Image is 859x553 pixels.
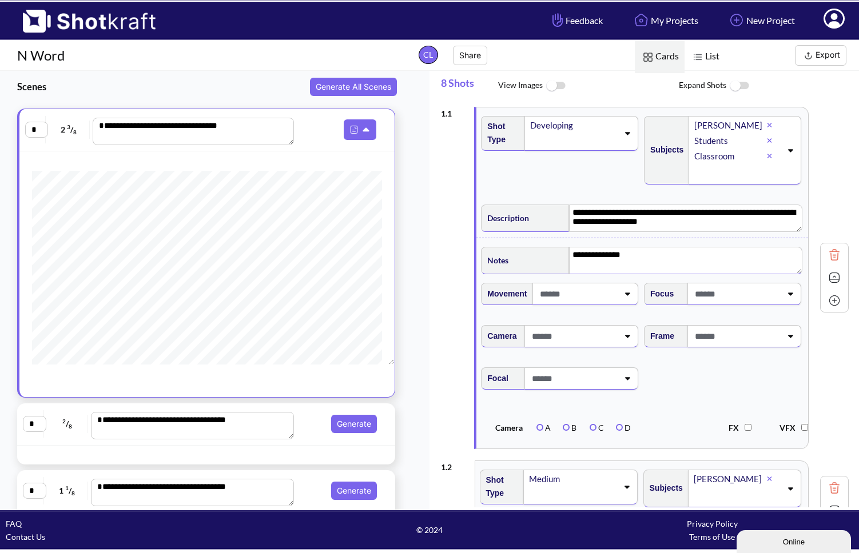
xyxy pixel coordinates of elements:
span: View Images [498,74,679,98]
div: Privacy Policy [571,517,853,530]
div: Terms of Use [571,530,853,543]
div: Students [693,133,767,149]
img: ToggleOff Icon [543,74,568,98]
span: Subjects [645,141,683,159]
a: Contact Us [6,532,45,542]
div: 1 . 2 [441,455,469,474]
span: Frame [645,327,674,346]
label: B [563,423,576,432]
button: Generate All Scenes [310,78,397,96]
div: Developing [529,118,618,133]
a: My Projects [623,5,707,35]
img: Export Icon [801,49,816,63]
span: Focal [482,369,508,388]
span: 3 [67,123,70,130]
span: Movement [482,284,527,303]
div: 1 . 1 [441,101,468,120]
span: Camera [482,327,516,346]
span: Cards [635,41,685,73]
img: Add Icon [727,10,746,30]
span: 8 Shots [441,71,498,101]
span: 8 [71,490,75,496]
button: Export [795,45,846,66]
span: © 2024 [288,523,571,536]
span: Feedback [550,14,603,27]
label: C [590,423,604,432]
a: New Project [718,5,804,35]
button: Generate [331,482,377,500]
img: List Icon [690,50,705,65]
span: List [685,41,725,73]
span: Camera [485,421,531,434]
span: Description [482,209,529,227]
img: Trash Icon [826,479,843,496]
button: Share [453,46,487,65]
div: [PERSON_NAME] [693,118,767,133]
span: / [47,415,88,433]
div: Medium [528,471,618,487]
span: Shot Type [482,117,519,149]
label: D [616,423,631,432]
span: Focus [645,284,674,303]
img: Card Icon [641,50,655,65]
span: 1 / [47,482,88,500]
span: Subjects [644,479,683,498]
label: A [536,423,551,432]
img: Hand Icon [550,10,566,30]
div: [PERSON_NAME] [693,471,767,487]
span: 8 [73,129,77,135]
span: Notes [482,251,508,270]
img: Add Icon [826,292,843,309]
div: Classroom [693,149,767,164]
img: Pdf Icon [347,122,361,137]
img: ToggleOff Icon [726,74,752,98]
span: FX [729,423,745,432]
span: Shot Type [480,471,519,503]
img: Trash Icon [826,246,843,263]
img: Home Icon [631,10,651,30]
a: FAQ [6,519,22,528]
span: 8 [69,423,72,430]
span: 2 [62,418,66,424]
span: 1 [65,484,69,491]
h3: Scenes [17,80,306,93]
iframe: chat widget [737,528,853,553]
button: Generate [331,415,377,433]
img: Expand Icon [826,502,843,519]
img: Contract Icon [826,269,843,286]
span: 2 / [49,121,89,139]
span: CL [419,46,438,64]
span: VFX [780,423,801,432]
